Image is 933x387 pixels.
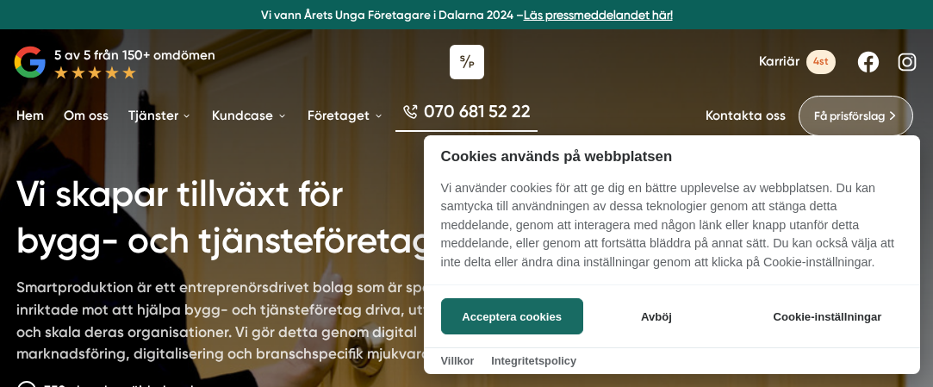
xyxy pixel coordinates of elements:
a: Villkor [441,354,475,367]
button: Avböj [588,298,725,334]
p: Vi använder cookies för att ge dig en bättre upplevelse av webbplatsen. Du kan samtycka till anvä... [424,179,920,284]
h2: Cookies används på webbplatsen [424,148,920,165]
button: Cookie-inställningar [752,298,903,334]
button: Acceptera cookies [441,298,583,334]
a: Integritetspolicy [491,354,576,367]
